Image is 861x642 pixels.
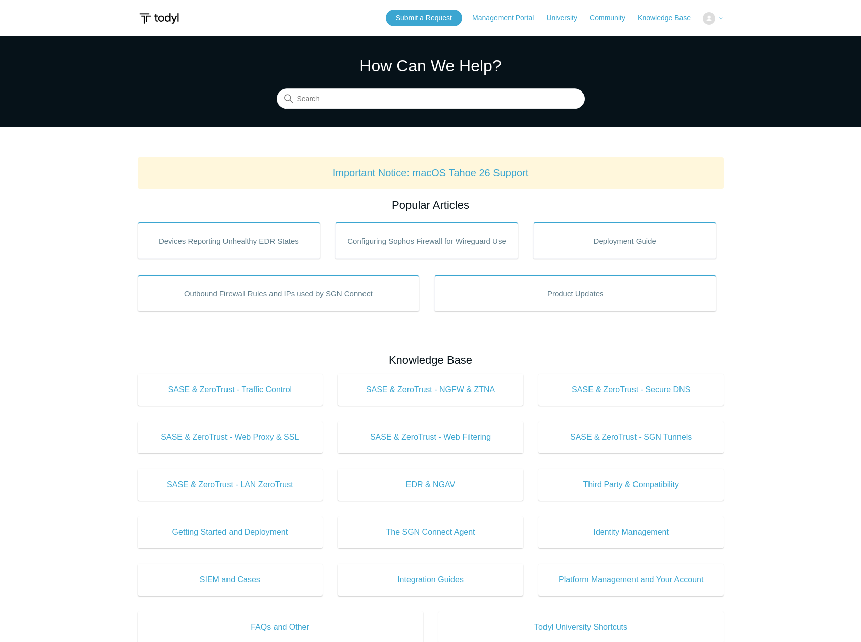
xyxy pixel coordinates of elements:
[538,516,724,548] a: Identity Management
[153,621,408,633] span: FAQs and Other
[638,13,701,23] a: Knowledge Base
[554,526,709,538] span: Identity Management
[153,574,308,586] span: SIEM and Cases
[533,222,716,259] a: Deployment Guide
[138,564,323,596] a: SIEM and Cases
[277,54,585,78] h1: How Can We Help?
[138,352,724,369] h2: Knowledge Base
[338,564,523,596] a: Integration Guides
[590,13,636,23] a: Community
[554,479,709,491] span: Third Party & Compatibility
[335,222,518,259] a: Configuring Sophos Firewall for Wireguard Use
[353,384,508,396] span: SASE & ZeroTrust - NGFW & ZTNA
[554,574,709,586] span: Platform Management and Your Account
[353,431,508,443] span: SASE & ZeroTrust - Web Filtering
[338,374,523,406] a: SASE & ZeroTrust - NGFW & ZTNA
[538,469,724,501] a: Third Party & Compatibility
[138,275,420,311] a: Outbound Firewall Rules and IPs used by SGN Connect
[138,516,323,548] a: Getting Started and Deployment
[338,469,523,501] a: EDR & NGAV
[138,197,724,213] h2: Popular Articles
[138,9,180,28] img: Todyl Support Center Help Center home page
[538,374,724,406] a: SASE & ZeroTrust - Secure DNS
[386,10,462,26] a: Submit a Request
[138,374,323,406] a: SASE & ZeroTrust - Traffic Control
[546,13,587,23] a: University
[353,574,508,586] span: Integration Guides
[338,421,523,453] a: SASE & ZeroTrust - Web Filtering
[353,526,508,538] span: The SGN Connect Agent
[333,167,529,178] a: Important Notice: macOS Tahoe 26 Support
[153,526,308,538] span: Getting Started and Deployment
[554,431,709,443] span: SASE & ZeroTrust - SGN Tunnels
[538,421,724,453] a: SASE & ZeroTrust - SGN Tunnels
[153,384,308,396] span: SASE & ZeroTrust - Traffic Control
[554,384,709,396] span: SASE & ZeroTrust - Secure DNS
[138,421,323,453] a: SASE & ZeroTrust - Web Proxy & SSL
[454,621,709,633] span: Todyl University Shortcuts
[353,479,508,491] span: EDR & NGAV
[138,222,321,259] a: Devices Reporting Unhealthy EDR States
[434,275,716,311] a: Product Updates
[138,469,323,501] a: SASE & ZeroTrust - LAN ZeroTrust
[538,564,724,596] a: Platform Management and Your Account
[153,431,308,443] span: SASE & ZeroTrust - Web Proxy & SSL
[277,89,585,109] input: Search
[153,479,308,491] span: SASE & ZeroTrust - LAN ZeroTrust
[338,516,523,548] a: The SGN Connect Agent
[472,13,544,23] a: Management Portal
